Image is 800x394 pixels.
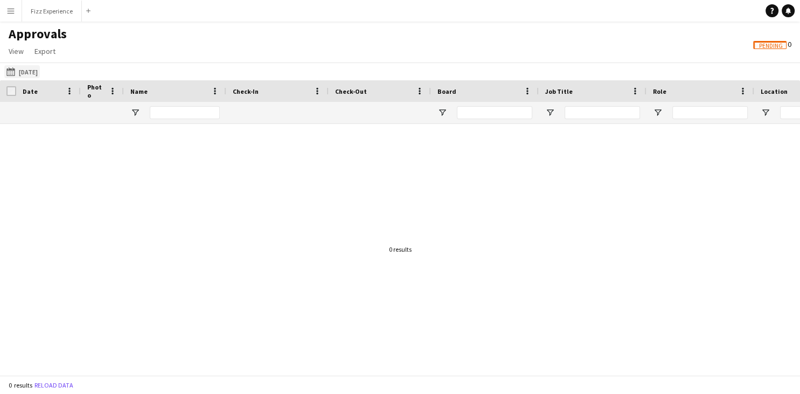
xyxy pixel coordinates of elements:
button: Open Filter Menu [130,108,140,117]
span: Role [653,87,666,95]
button: [DATE] [4,65,40,78]
span: Check-In [233,87,259,95]
input: Job Title Filter Input [565,106,640,119]
input: Board Filter Input [457,106,532,119]
span: Photo [87,83,105,99]
button: Open Filter Menu [545,108,555,117]
input: Column with Header Selection [6,86,16,96]
button: Reload data [32,379,75,391]
button: Open Filter Menu [761,108,770,117]
button: Open Filter Menu [437,108,447,117]
span: Job Title [545,87,573,95]
span: Date [23,87,38,95]
button: Fizz Experience [22,1,82,22]
button: Open Filter Menu [653,108,663,117]
input: Name Filter Input [150,106,220,119]
span: Check-Out [335,87,367,95]
span: 0 [753,39,791,49]
span: View [9,46,24,56]
span: Name [130,87,148,95]
input: Role Filter Input [672,106,748,119]
span: Pending [759,43,783,50]
span: Board [437,87,456,95]
span: Export [34,46,55,56]
span: Location [761,87,788,95]
a: View [4,44,28,58]
a: Export [30,44,60,58]
div: 0 results [389,245,412,253]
